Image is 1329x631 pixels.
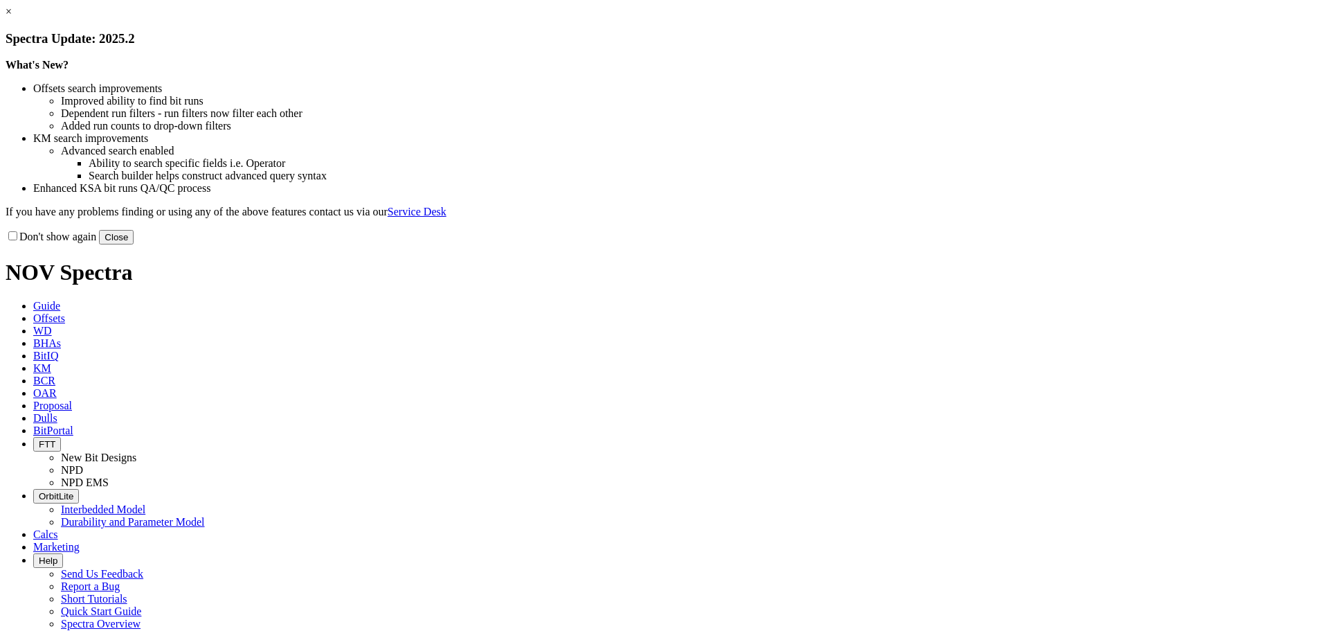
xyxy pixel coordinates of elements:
[61,120,1323,132] li: Added run counts to drop-down filters
[89,170,1323,182] li: Search builder helps construct advanced query syntax
[33,182,1323,195] li: Enhanced KSA bit runs QA/QC process
[33,362,51,374] span: KM
[61,580,120,592] a: Report a Bug
[39,491,73,501] span: OrbitLite
[61,107,1323,120] li: Dependent run filters - run filters now filter each other
[39,439,55,450] span: FTT
[61,477,109,488] a: NPD EMS
[61,464,83,476] a: NPD
[33,541,80,553] span: Marketing
[99,230,134,245] button: Close
[61,95,1323,107] li: Improved ability to find bit runs
[6,31,1323,46] h3: Spectra Update: 2025.2
[33,425,73,436] span: BitPortal
[6,260,1323,285] h1: NOV Spectra
[33,400,72,411] span: Proposal
[6,6,12,17] a: ×
[33,132,1323,145] li: KM search improvements
[33,325,52,337] span: WD
[33,82,1323,95] li: Offsets search improvements
[61,452,136,463] a: New Bit Designs
[61,605,141,617] a: Quick Start Guide
[388,206,446,217] a: Service Desk
[33,412,57,424] span: Dulls
[61,516,205,528] a: Durability and Parameter Model
[61,593,127,605] a: Short Tutorials
[33,528,58,540] span: Calcs
[6,206,1323,218] p: If you have any problems finding or using any of the above features contact us via our
[33,300,60,312] span: Guide
[61,504,145,515] a: Interbedded Model
[8,231,17,240] input: Don't show again
[33,312,65,324] span: Offsets
[6,231,96,242] label: Don't show again
[61,568,143,580] a: Send Us Feedback
[39,556,57,566] span: Help
[33,375,55,386] span: BCR
[33,337,61,349] span: BHAs
[33,387,57,399] span: OAR
[61,618,141,630] a: Spectra Overview
[89,157,1323,170] li: Ability to search specific fields i.e. Operator
[33,350,58,362] span: BitIQ
[6,59,69,71] strong: What's New?
[61,145,1323,157] li: Advanced search enabled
